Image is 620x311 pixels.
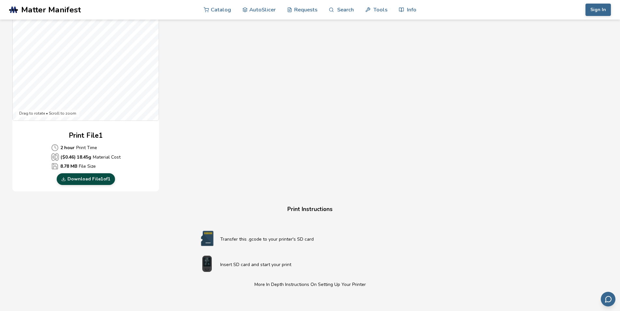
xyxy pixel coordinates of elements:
p: Insert SD card and start your print [220,261,426,268]
p: Print Time [51,144,121,151]
a: Download File1of1 [57,173,115,185]
span: Average Cost [51,144,59,151]
img: Start print [194,256,220,272]
p: More In Depth Instructions On Setting Up Your Printer [194,281,426,288]
img: SD card [194,230,220,247]
p: Material Cost [51,153,121,161]
button: Send feedback via email [601,292,615,306]
span: Average Cost [51,163,59,170]
button: Sign In [585,4,611,16]
p: File Size [51,163,121,170]
b: ($ 0.46 ) 18.45 g [61,154,91,161]
h4: Print Instructions [186,205,434,215]
b: 2 hour [60,144,75,151]
div: Drag to rotate • Scroll to zoom [16,110,79,118]
p: Transfer this .gcode to your printer's SD card [220,236,426,243]
span: Matter Manifest [21,5,81,14]
b: 8.78 MB [60,163,77,170]
h2: Print File 1 [69,131,103,141]
span: Average Cost [51,153,59,161]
